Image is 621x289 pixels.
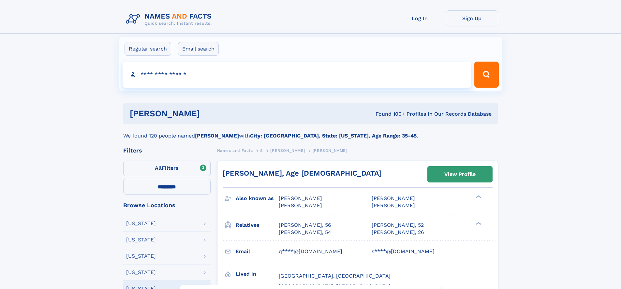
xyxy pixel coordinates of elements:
a: [PERSON_NAME], 54 [279,229,331,236]
h1: [PERSON_NAME] [130,109,288,118]
span: [PERSON_NAME] [313,148,347,153]
span: S [260,148,263,153]
span: [PERSON_NAME] [279,202,322,209]
a: View Profile [428,166,492,182]
b: [PERSON_NAME] [195,133,239,139]
div: [US_STATE] [126,270,156,275]
span: All [155,165,162,171]
label: Filters [123,161,211,176]
a: [PERSON_NAME], Age [DEMOGRAPHIC_DATA] [223,169,382,177]
span: [GEOGRAPHIC_DATA], [GEOGRAPHIC_DATA] [279,273,391,279]
a: [PERSON_NAME], 52 [372,222,424,229]
a: [PERSON_NAME] [270,146,305,154]
div: ❯ [474,221,482,225]
div: Found 100+ Profiles In Our Records Database [288,110,492,118]
a: Log In [394,10,446,26]
h3: Lived in [236,268,279,280]
label: Regular search [125,42,171,56]
div: [US_STATE] [126,253,156,259]
button: Search Button [474,62,498,88]
img: Logo Names and Facts [123,10,217,28]
a: S [260,146,263,154]
div: [US_STATE] [126,221,156,226]
label: Email search [178,42,219,56]
div: Filters [123,148,211,153]
h3: Also known as [236,193,279,204]
div: We found 120 people named with . [123,124,498,140]
span: [PERSON_NAME] [372,202,415,209]
span: [PERSON_NAME] [279,195,322,201]
span: [PERSON_NAME] [372,195,415,201]
a: Names and Facts [217,146,253,154]
input: search input [123,62,472,88]
div: ❯ [474,195,482,199]
div: Browse Locations [123,202,211,208]
a: [PERSON_NAME], 26 [372,229,424,236]
b: City: [GEOGRAPHIC_DATA], State: [US_STATE], Age Range: 35-45 [250,133,417,139]
div: View Profile [444,167,476,182]
h3: Relatives [236,220,279,231]
a: [PERSON_NAME], 56 [279,222,331,229]
div: [US_STATE] [126,237,156,242]
a: Sign Up [446,10,498,26]
h3: Email [236,246,279,257]
span: [PERSON_NAME] [270,148,305,153]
